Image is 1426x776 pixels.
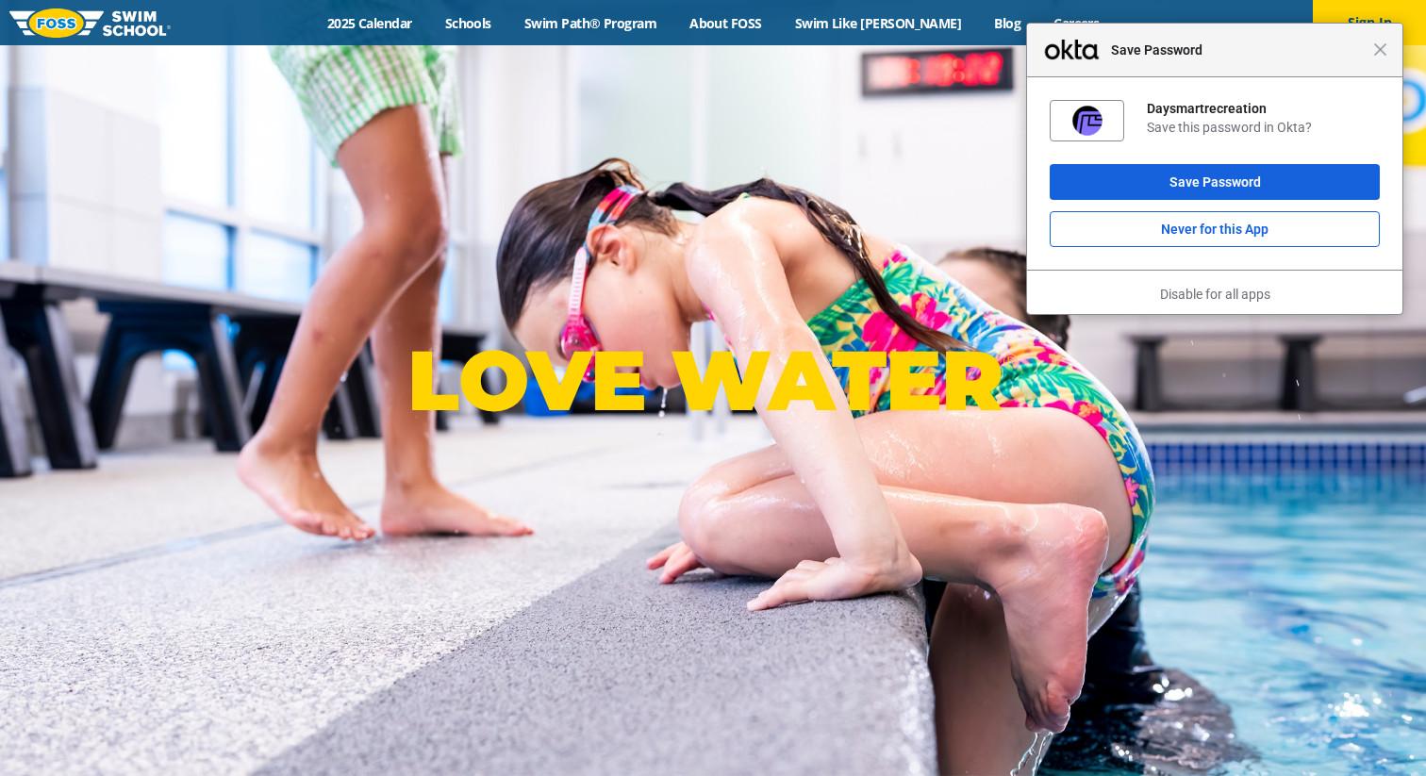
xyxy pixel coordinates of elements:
[673,14,779,32] a: About FOSS
[1050,164,1380,200] button: Save Password
[407,330,1018,431] p: LOVE WATER
[978,14,1037,32] a: Blog
[507,14,672,32] a: Swim Path® Program
[9,8,171,38] img: FOSS Swim School Logo
[1072,106,1103,136] img: UBY35OT9b+lUEEOUU9NEgDo1AJP4IhJD6U7xSSj5xaWxxBfGV3S4u6Xn+HxTeEwsBtmfgAAAAAElFTkSuQmCC
[1050,211,1380,247] button: Never for this App
[1037,14,1116,32] a: Careers
[1373,42,1387,57] span: Close
[310,14,428,32] a: 2025 Calendar
[1147,100,1380,117] div: Daysmartrecreation
[428,14,507,32] a: Schools
[1102,39,1373,61] span: Save Password
[1160,287,1270,302] a: Disable for all apps
[1003,349,1018,372] sup: ®
[778,14,978,32] a: Swim Like [PERSON_NAME]
[1147,119,1380,136] div: Save this password in Okta?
